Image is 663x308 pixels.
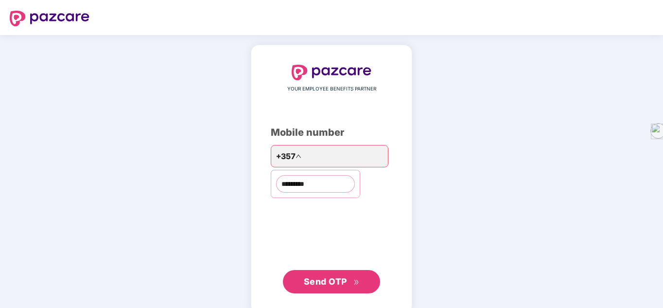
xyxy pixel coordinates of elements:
img: logo [10,11,89,26]
span: YOUR EMPLOYEE BENEFITS PARTNER [287,85,376,93]
span: up [296,153,301,159]
div: Mobile number [271,125,392,140]
span: Send OTP [304,276,347,287]
button: Send OTPdouble-right [283,270,380,293]
span: double-right [353,279,360,286]
span: +357 [276,150,296,163]
img: logo [292,65,371,80]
